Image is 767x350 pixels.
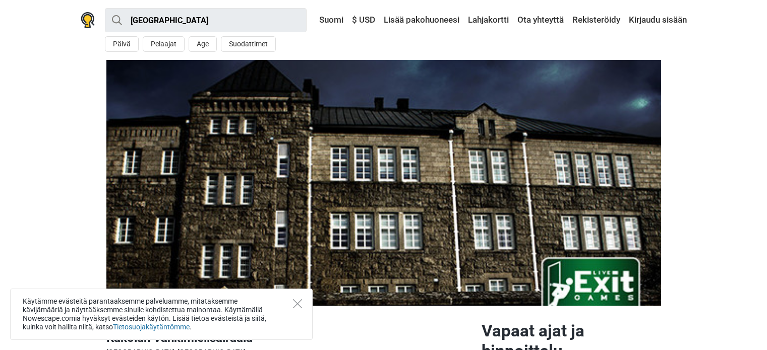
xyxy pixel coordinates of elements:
img: Nowescape logo [81,12,95,28]
a: Kirjaudu sisään [626,11,687,29]
a: Tietosuojakäytäntömme [113,323,190,331]
button: Suodattimet [221,36,276,52]
img: Kakolan Vankimielisairaala photo 1 [106,60,661,306]
a: Suomi [310,11,346,29]
a: $ USD [349,11,378,29]
a: Lisää pakohuoneesi [381,11,462,29]
a: Rekisteröidy [570,11,623,29]
button: Pelaajat [143,36,185,52]
a: Lahjakortti [465,11,511,29]
button: Päivä [105,36,139,52]
a: Ota yhteyttä [515,11,566,29]
div: Käytämme evästeitä parantaaksemme palveluamme, mitataksemme kävijämääriä ja näyttääksemme sinulle... [10,289,313,340]
button: Close [293,299,302,308]
img: Suomi [312,17,319,24]
input: kokeile “London” [105,8,307,32]
button: Age [189,36,217,52]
